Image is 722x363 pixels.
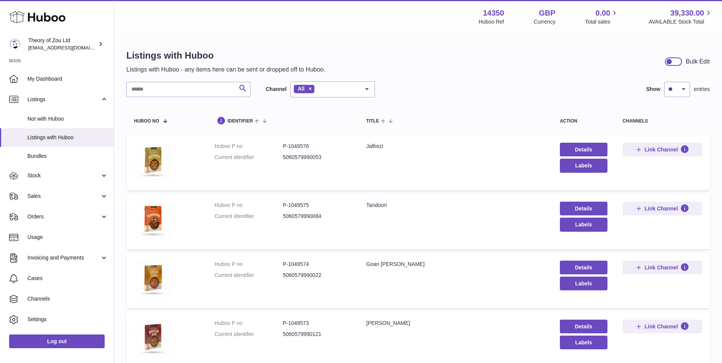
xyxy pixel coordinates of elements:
dt: Current identifier [215,213,283,220]
span: Link Channel [644,205,678,212]
dd: P-1049574 [283,261,351,268]
a: Log out [9,334,105,348]
span: Channels [27,295,108,302]
dd: P-1049576 [283,143,351,150]
span: title [366,119,379,124]
span: Orders [27,213,100,220]
span: Listings [27,96,100,103]
label: Show [646,86,660,93]
span: Sales [27,193,100,200]
span: My Dashboard [27,75,108,83]
img: internalAdmin-14350@internal.huboo.com [9,38,21,50]
span: Cases [27,275,108,282]
span: Listings with Huboo [27,134,108,141]
dd: 5060579990084 [283,213,351,220]
div: Theory of Zou Ltd [28,37,97,51]
dt: Huboo P no [215,202,283,209]
span: 0.00 [596,8,610,18]
button: Labels [560,218,607,231]
button: Labels [560,277,607,290]
a: 39,330.00 AVAILABLE Stock Total [649,8,713,25]
dd: 5060579990022 [283,272,351,279]
button: Link Channel [623,261,702,274]
span: identifier [228,119,253,124]
strong: GBP [539,8,555,18]
span: Settings [27,316,108,323]
span: Bundles [27,153,108,160]
span: 39,330.00 [670,8,704,18]
img: Tandoori [134,202,172,240]
a: Details [560,261,607,274]
span: Not with Huboo [27,115,108,123]
dd: P-1049575 [283,202,351,209]
button: Labels [560,336,607,349]
span: entries [694,86,710,93]
div: Bulk Edit [686,57,710,66]
dt: Huboo P no [215,143,283,150]
span: All [298,86,304,92]
span: Link Channel [644,264,678,271]
dt: Huboo P no [215,320,283,327]
div: channels [623,119,702,124]
span: Huboo no [134,119,159,124]
button: Link Channel [623,143,702,156]
span: Link Channel [644,146,678,153]
p: Listings with Huboo - any items here can be sent or dropped off to Huboo. [126,65,325,74]
button: Link Channel [623,320,702,333]
div: Tandoori [366,202,545,209]
span: [EMAIL_ADDRESS][DOMAIN_NAME] [28,45,112,51]
div: [PERSON_NAME] [366,320,545,327]
div: Currency [534,18,556,25]
span: AVAILABLE Stock Total [649,18,713,25]
span: Invoicing and Payments [27,254,100,261]
div: Goan [PERSON_NAME] [366,261,545,268]
label: Channel [266,86,287,93]
button: Labels [560,159,607,172]
strong: 14350 [483,8,504,18]
span: Stock [27,172,100,179]
span: Link Channel [644,323,678,330]
dt: Huboo P no [215,261,283,268]
a: Details [560,143,607,156]
img: Jalfrezi [134,143,172,181]
a: 0.00 Total sales [585,8,619,25]
div: Jalfrezi [366,143,545,150]
div: action [560,119,607,124]
img: Rogan Josh [134,320,172,358]
img: Goan Curry [134,261,172,299]
a: Details [560,202,607,215]
dt: Current identifier [215,272,283,279]
dd: 5060579990121 [283,331,351,338]
div: Huboo Ref [479,18,504,25]
dt: Current identifier [215,331,283,338]
h1: Listings with Huboo [126,49,325,62]
span: Total sales [585,18,619,25]
a: Details [560,320,607,333]
dt: Current identifier [215,154,283,161]
span: Usage [27,234,108,241]
button: Link Channel [623,202,702,215]
dd: 5060579990053 [283,154,351,161]
dd: P-1049573 [283,320,351,327]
